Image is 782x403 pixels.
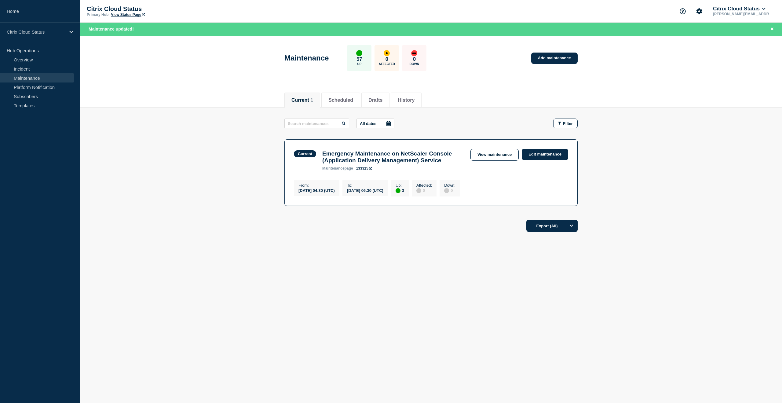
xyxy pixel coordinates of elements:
[368,97,382,103] button: Drafts
[411,50,417,56] div: down
[413,56,416,62] p: 0
[565,220,578,232] button: Options
[87,13,108,17] p: Primary Hub
[470,149,519,161] a: View maintenance
[379,62,395,66] p: Affected
[322,150,464,164] h3: Emergency Maintenance on NetScaler Console (Application Delivery Management) Service
[396,188,404,193] div: 3
[396,188,400,193] div: up
[284,119,349,128] input: Search maintenances
[553,119,578,128] button: Filter
[398,97,415,103] button: History
[356,50,362,56] div: up
[444,188,455,193] div: 0
[87,5,209,13] p: Citrix Cloud Status
[111,13,145,17] a: View Status Page
[284,54,329,62] h1: Maintenance
[712,6,767,12] button: Citrix Cloud Status
[386,56,388,62] p: 0
[712,12,775,16] p: [PERSON_NAME][EMAIL_ADDRESS][DOMAIN_NAME]
[298,152,312,156] div: Current
[347,188,383,193] div: [DATE] 06:30 (UTC)
[360,121,376,126] p: All dates
[322,166,345,170] span: maintenance
[444,188,449,193] div: disabled
[410,62,419,66] p: Down
[416,188,421,193] div: disabled
[522,149,568,160] a: Edit maintenance
[396,183,404,188] p: Up :
[322,166,353,170] p: page
[416,188,432,193] div: 0
[563,121,573,126] span: Filter
[291,97,313,103] button: Current 1
[356,166,372,170] a: 133315
[356,119,394,128] button: All dates
[693,5,706,18] button: Account settings
[356,56,362,62] p: 57
[347,183,383,188] p: To :
[676,5,689,18] button: Support
[526,220,578,232] button: Export (All)
[298,188,335,193] div: [DATE] 04:30 (UTC)
[89,27,134,31] span: Maintenance updated!
[384,50,390,56] div: affected
[357,62,361,66] p: Up
[416,183,432,188] p: Affected :
[310,97,313,103] span: 1
[531,53,578,64] a: Add maintenance
[768,26,776,33] button: Close banner
[444,183,455,188] p: Down :
[298,183,335,188] p: From :
[328,97,353,103] button: Scheduled
[7,29,65,35] p: Citrix Cloud Status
